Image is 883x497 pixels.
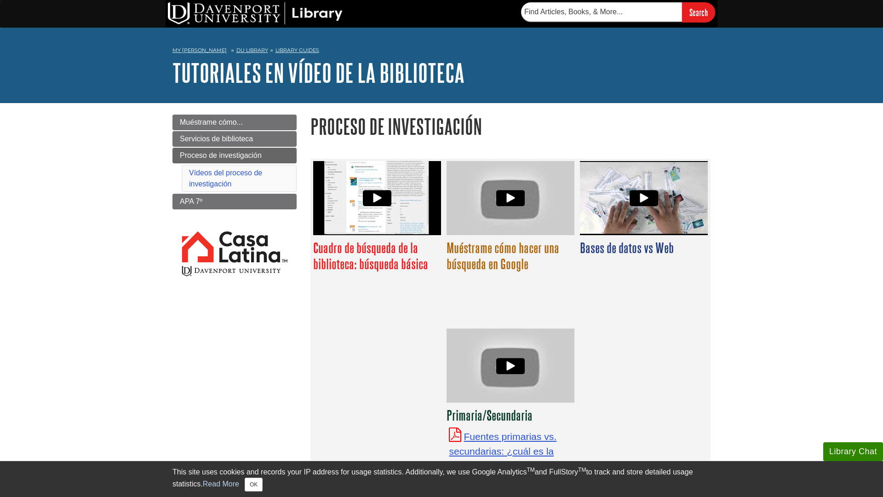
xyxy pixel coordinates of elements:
[172,115,297,130] a: Muéstrame cómo...
[172,115,297,294] div: Guide Page Menu
[172,467,711,491] div: This site uses cookies and records your IP address for usage statistics. Additionally, we use Goo...
[275,47,319,53] a: Library Guides
[447,329,574,403] div: Video: Primary vs. Secondary Sources
[310,115,711,138] h1: Proceso de investigación
[313,161,441,235] div: Video: Library Search Box: Basic Search
[447,240,574,272] h3: Muéstrame cómo hacer una búsqueda en Google
[168,2,343,24] img: DU Library
[172,46,227,54] a: My [PERSON_NAME]
[580,161,707,235] div: Video: Databases vs. Web Search
[189,169,262,188] a: Vídeos del proceso de investigación
[521,2,715,22] form: Searches DU Library's articles, books, and more
[172,44,711,59] nav: breadcrumb
[180,197,202,205] span: APA 7º
[580,150,707,246] img: hqdefault.jpg
[447,407,574,423] h3: Primaria/Secundaria
[180,118,243,126] span: Muéstrame cómo...
[527,467,534,473] sup: TM
[823,442,883,461] button: Library Chat
[172,131,297,147] a: Servicios de biblioteca
[578,467,586,473] sup: TM
[245,478,263,491] button: Close
[236,47,268,53] a: DU Library
[180,135,253,143] span: Servicios de biblioteca
[447,161,574,235] div: Video: Show Me How to do a Google Search
[449,431,556,471] a: Fuentes primarias vs. secundarias: ¿cuál es la diferencia?
[580,240,707,256] h3: Bases de datos vs Web
[682,2,715,22] input: Search
[313,150,441,246] img: hqdefault.jpg
[172,148,297,163] a: Proceso de investigación
[172,58,464,87] a: Tutoriales en vídeo de la biblioteca
[180,151,262,159] span: Proceso de investigación
[521,2,682,22] input: Find Articles, Books, & More...
[203,480,239,488] a: Read More
[172,194,297,209] a: APA 7º
[313,240,441,272] h3: Cuadro de búsqueda de la biblioteca: búsqueda básica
